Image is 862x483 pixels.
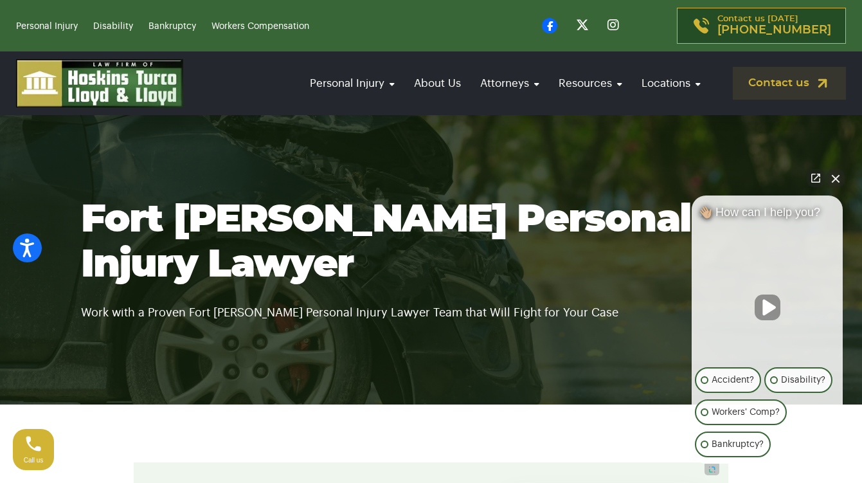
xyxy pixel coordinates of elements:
a: Contact us [733,67,846,100]
p: Accident? [712,372,754,388]
div: 👋🏼 How can I help you? [692,205,843,226]
button: Close Intaker Chat Widget [827,169,845,187]
a: About Us [408,65,467,102]
a: Resources [552,65,629,102]
a: Bankruptcy [148,22,196,31]
a: Workers Compensation [211,22,309,31]
img: logo [16,59,183,107]
span: Call us [24,457,44,464]
a: Contact us [DATE][PHONE_NUMBER] [677,8,846,44]
a: Open intaker chat [705,464,719,475]
span: Fort [PERSON_NAME] Personal Injury Lawyer [81,201,691,284]
a: Attorneys [474,65,546,102]
a: Disability [93,22,133,31]
a: Personal Injury [303,65,401,102]
p: Disability? [781,372,825,388]
p: Workers' Comp? [712,405,780,420]
p: Contact us [DATE] [717,15,831,37]
p: Work with a Proven Fort [PERSON_NAME] Personal Injury Lawyer Team that Will Fight for Your Case [81,287,782,322]
span: [PHONE_NUMBER] [717,24,831,37]
a: Open direct chat [807,169,825,187]
button: Unmute video [755,295,780,320]
a: Locations [635,65,707,102]
p: Bankruptcy? [712,437,764,452]
a: Personal Injury [16,22,78,31]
